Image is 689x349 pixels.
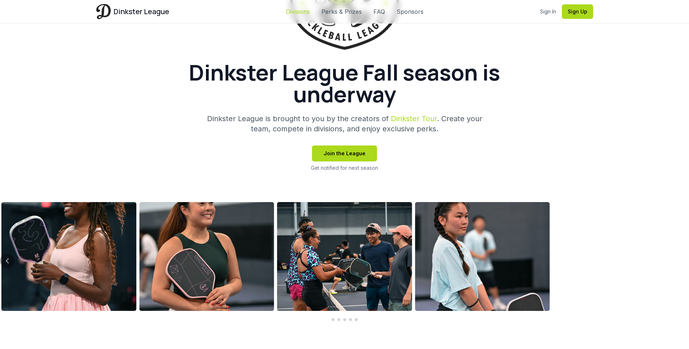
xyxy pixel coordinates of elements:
p: Dinkster League is brought to you by the creators of . Create your team, compete in divisions, an... [205,114,484,134]
img: Dinkster [96,4,111,19]
a: Dinkster League [96,4,169,19]
button: Go to slide 11 [343,318,346,321]
a: Dinkster Tour [391,114,437,123]
a: Sign In [540,8,556,15]
button: Go to slide 6 [337,318,340,321]
button: Go to slide 1 [332,318,335,321]
h1: Dinkster League Fall season is underway [170,61,519,105]
button: Join the League [312,145,377,161]
a: Perks & Prizes [321,7,362,16]
button: Go to slide 21 [355,318,358,321]
iframe: chat widget [655,316,678,338]
a: Sponsors [397,7,423,16]
span: Dinkster League [114,7,169,17]
a: Divisions [286,7,310,16]
button: Go to slide 16 [349,318,352,321]
p: Get notified for next season [311,164,378,172]
button: Sign Up [562,4,593,19]
a: FAQ [373,7,385,16]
